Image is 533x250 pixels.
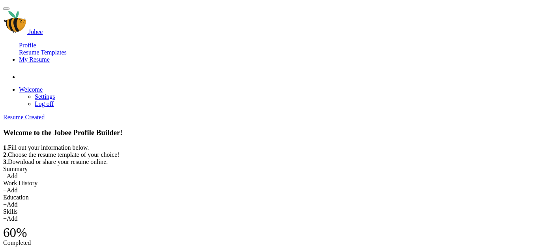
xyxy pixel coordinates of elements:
div: Skills [3,208,530,215]
a: Settings [35,93,55,100]
a: Resume Templates [19,49,67,56]
a: Add [7,187,18,194]
label: + [3,215,7,222]
span: Choose the resume template of your choice! [8,151,120,158]
div: Summary [3,165,530,173]
a: Profile [19,42,36,49]
a: Add [7,201,18,208]
span: Jobee [28,28,43,35]
div: Completed [3,239,530,246]
label: + [3,201,7,208]
a: Log off [35,100,54,107]
div: Work History [3,180,530,187]
div: 60% [3,226,530,239]
label: + [3,187,7,194]
a: Add [7,173,18,179]
a: Add [7,215,18,222]
span: Download or share your resume online. [8,158,108,165]
img: jobee.io [3,10,27,34]
label: + [3,173,7,179]
a: Resume Created [3,114,45,120]
strong: 1. [3,144,8,151]
strong: 2. [3,151,8,158]
div: Education [3,194,530,201]
a: Jobee [3,28,43,35]
h3: Welcome to the Jobee Profile Builder! [3,128,530,137]
a: My Resume [19,56,50,63]
a: Welcome [19,86,43,93]
img: Profile Img [30,66,43,79]
span: Fill out your information below. [8,144,89,151]
strong: 3. [3,158,8,165]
